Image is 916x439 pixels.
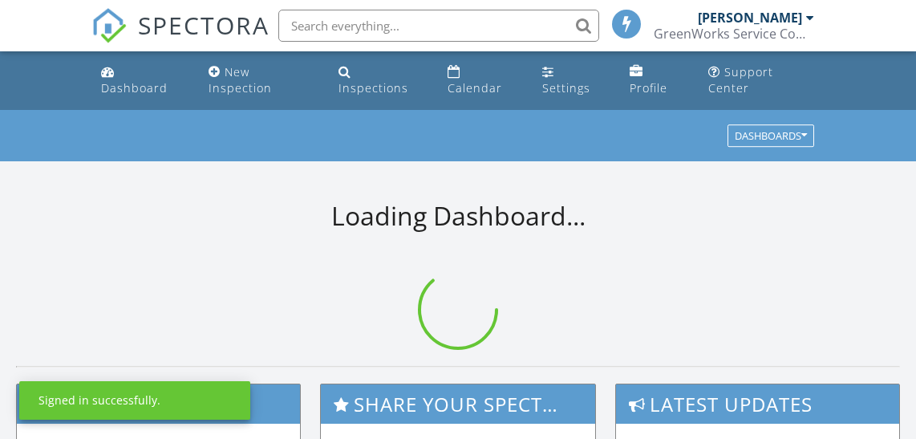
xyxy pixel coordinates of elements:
button: Dashboards [728,125,814,148]
a: SPECTORA [91,22,270,55]
h3: Latest Updates [616,384,899,424]
h3: Share Your Spectora Experience [321,384,594,424]
div: Signed in successfully. [39,392,160,409]
img: The Best Home Inspection Software - Spectora [91,8,127,43]
input: Search everything... [278,10,599,42]
a: Profile [623,58,689,104]
h3: Support [17,384,300,424]
div: Settings [542,80,590,96]
div: Profile [630,80,667,96]
div: Inspections [338,80,408,96]
div: Support Center [708,64,773,96]
a: Support Center [702,58,821,104]
div: Dashboards [735,131,807,142]
span: SPECTORA [138,8,270,42]
a: Calendar [441,58,523,104]
div: New Inspection [209,64,272,96]
div: Dashboard [101,80,168,96]
div: [PERSON_NAME] [698,10,802,26]
div: GreenWorks Service Company [654,26,814,42]
a: Settings [536,58,610,104]
div: Calendar [448,80,502,96]
a: Inspections [332,58,428,104]
a: Dashboard [95,58,188,104]
a: New Inspection [202,58,319,104]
